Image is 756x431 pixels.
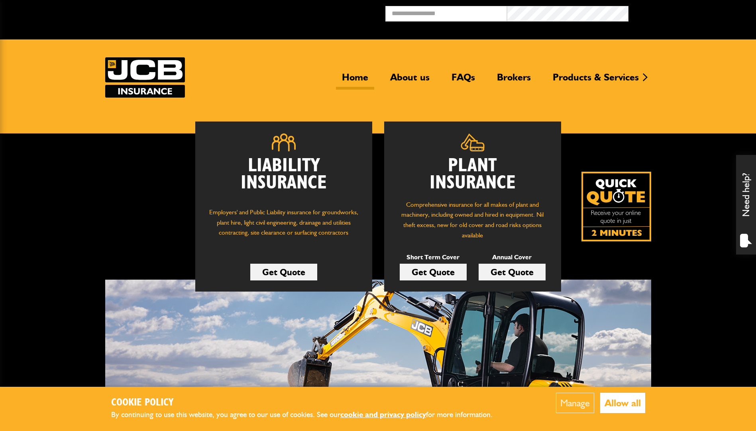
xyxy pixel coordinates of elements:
[250,264,317,280] a: Get Quote
[105,57,185,98] img: JCB Insurance Services logo
[556,393,594,413] button: Manage
[207,207,360,245] p: Employers' and Public Liability insurance for groundworks, plant hire, light civil engineering, d...
[581,172,651,241] a: Get your insurance quote isn just 2-minutes
[207,157,360,200] h2: Liability Insurance
[491,71,537,90] a: Brokers
[446,71,481,90] a: FAQs
[600,393,645,413] button: Allow all
[340,410,426,419] a: cookie and privacy policy
[396,200,549,240] p: Comprehensive insurance for all makes of plant and machinery, including owned and hired in equipm...
[736,155,756,255] div: Need help?
[111,397,506,409] h2: Cookie Policy
[400,252,467,263] p: Short Term Cover
[111,409,506,421] p: By continuing to use this website, you agree to our use of cookies. See our for more information.
[479,252,546,263] p: Annual Cover
[479,264,546,280] a: Get Quote
[547,71,645,90] a: Products & Services
[396,157,549,192] h2: Plant Insurance
[336,71,374,90] a: Home
[400,264,467,280] a: Get Quote
[105,57,185,98] a: JCB Insurance Services
[384,71,436,90] a: About us
[628,6,750,18] button: Broker Login
[581,172,651,241] img: Quick Quote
